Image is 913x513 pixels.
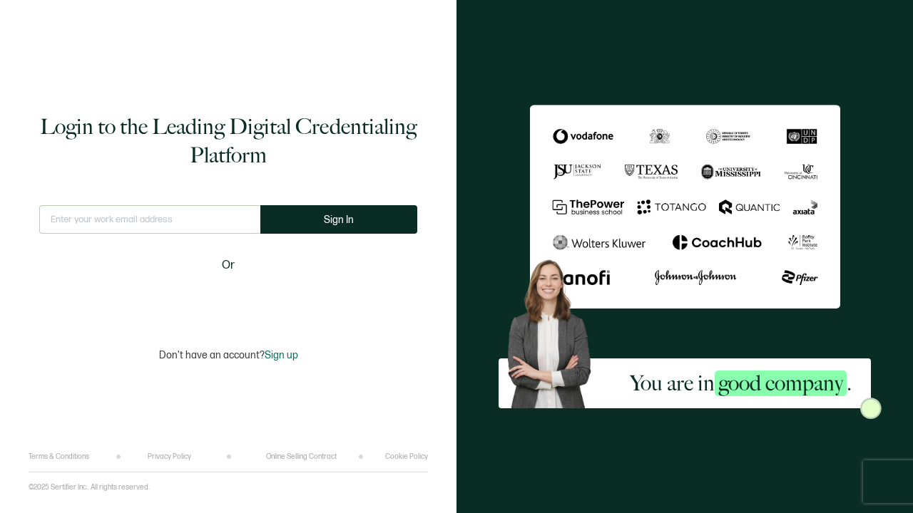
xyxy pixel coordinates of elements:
[266,452,337,461] a: Online Selling Contract
[222,256,235,274] span: Or
[29,483,150,492] p: ©2025 Sertifier Inc.. All rights reserved.
[159,349,298,361] p: Don't have an account?
[39,113,417,170] h1: Login to the Leading Digital Credentialing Platform
[530,105,840,309] img: Sertifier Login - You are in <span class="strong-h">good company</span>.
[860,398,882,419] img: Sertifier Login
[148,452,191,461] a: Privacy Policy
[146,284,310,315] div: Sign in with Google. Opens in new tab
[630,369,852,398] h2: You are in .
[499,252,611,409] img: Sertifier Login - You are in <span class="strong-h">good company</span>. Hero
[29,452,89,461] a: Terms & Conditions
[265,349,298,361] span: Sign up
[39,205,260,234] input: Enter your work email address
[139,284,317,315] iframe: Sign in with Google Button
[324,214,354,225] span: Sign In
[715,370,847,396] span: good company
[385,452,428,461] a: Cookie Policy
[260,205,417,234] button: Sign In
